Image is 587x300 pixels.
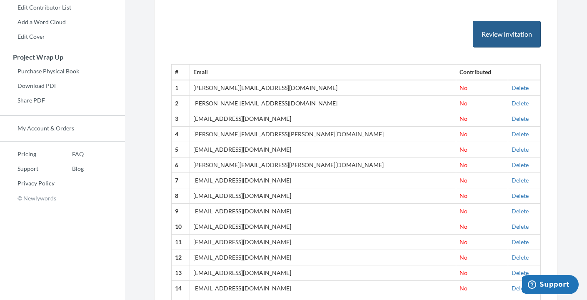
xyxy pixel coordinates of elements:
th: 11 [172,235,190,250]
td: [PERSON_NAME][EMAIL_ADDRESS][PERSON_NAME][DOMAIN_NAME] [190,157,456,173]
th: 12 [172,250,190,265]
span: No [460,238,467,245]
h3: Project Wrap Up [0,53,125,61]
span: No [460,161,467,168]
span: No [460,100,467,107]
a: Delete [512,192,529,199]
span: No [460,223,467,230]
span: No [460,207,467,215]
th: 6 [172,157,190,173]
a: Delete [512,238,529,245]
a: Delete [512,115,529,122]
a: Delete [512,100,529,107]
th: Email [190,65,456,80]
td: [PERSON_NAME][EMAIL_ADDRESS][DOMAIN_NAME] [190,80,456,95]
span: No [460,192,467,199]
td: [EMAIL_ADDRESS][DOMAIN_NAME] [190,265,456,281]
span: No [460,285,467,292]
a: Delete [512,177,529,184]
td: [EMAIL_ADDRESS][DOMAIN_NAME] [190,142,456,157]
td: [EMAIL_ADDRESS][DOMAIN_NAME] [190,188,456,204]
td: [EMAIL_ADDRESS][DOMAIN_NAME] [190,204,456,219]
span: No [460,146,467,153]
iframe: Opens a widget where you can chat to one of our agents [522,275,579,296]
td: [EMAIL_ADDRESS][DOMAIN_NAME] [190,281,456,296]
a: Delete [512,254,529,261]
span: No [460,115,467,122]
a: Delete [512,223,529,230]
th: # [172,65,190,80]
a: Delete [512,285,529,292]
a: Delete [512,146,529,153]
th: 14 [172,281,190,296]
th: 8 [172,188,190,204]
a: FAQ [55,148,84,160]
span: No [460,130,467,137]
td: [EMAIL_ADDRESS][DOMAIN_NAME] [190,219,456,235]
th: 13 [172,265,190,281]
th: 3 [172,111,190,127]
td: [PERSON_NAME][EMAIL_ADDRESS][PERSON_NAME][DOMAIN_NAME] [190,127,456,142]
td: [EMAIL_ADDRESS][DOMAIN_NAME] [190,250,456,265]
th: 2 [172,96,190,111]
th: 9 [172,204,190,219]
a: Delete [512,130,529,137]
th: 4 [172,127,190,142]
a: Blog [55,162,84,175]
a: Delete [512,269,529,276]
th: 1 [172,80,190,95]
th: 7 [172,173,190,188]
span: No [460,254,467,261]
a: Delete [512,161,529,168]
td: [PERSON_NAME][EMAIL_ADDRESS][DOMAIN_NAME] [190,96,456,111]
td: [EMAIL_ADDRESS][DOMAIN_NAME] [190,235,456,250]
button: Review Invitation [473,21,541,48]
td: [EMAIL_ADDRESS][DOMAIN_NAME] [190,111,456,127]
span: No [460,84,467,91]
th: 5 [172,142,190,157]
td: [EMAIL_ADDRESS][DOMAIN_NAME] [190,173,456,188]
th: 10 [172,219,190,235]
a: Delete [512,84,529,91]
span: No [460,269,467,276]
th: Contributed [456,65,508,80]
a: Delete [512,207,529,215]
span: No [460,177,467,184]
